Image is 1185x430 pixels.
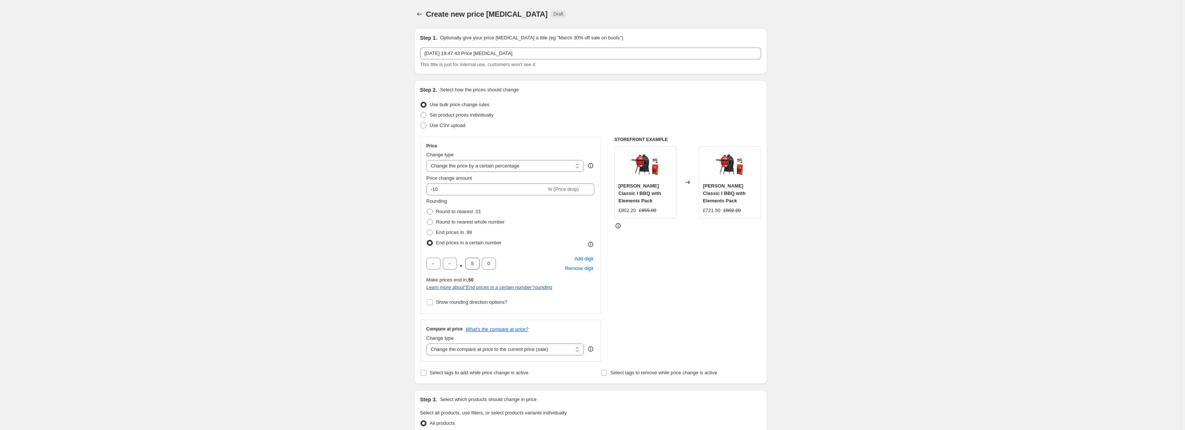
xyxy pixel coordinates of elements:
[467,277,474,283] b: .50
[420,410,567,416] span: Select all products, use filters, or select products variants individually
[440,396,536,403] p: Select which products should change in price
[639,207,656,214] strike: £955.00
[587,345,594,353] div: help
[482,258,496,270] input: ﹡
[414,9,425,19] button: Price change jobs
[614,137,761,143] h6: STOREFRONT EXAMPLE
[587,162,594,169] div: help
[443,258,457,270] input: ﹡
[420,86,437,94] h2: Step 2.
[564,264,594,273] button: Remove placeholder
[715,150,745,180] img: kamado-joe-classic-i-bbq-with-elements-pack-bbq-land-1_80x.jpg
[420,48,761,59] input: 30% off holiday sale
[426,326,463,332] h3: Compare at price
[426,152,454,157] span: Change type
[420,34,437,42] h2: Step 1.
[430,112,494,118] span: Set product prices individually
[440,34,623,42] p: Optionally give your price [MEDICAL_DATA] a title (eg "March 30% off sale on boots")
[465,258,480,270] input: ﹡
[426,335,454,341] span: Change type
[430,420,455,426] span: All products
[426,143,437,149] h3: Price
[436,299,507,305] span: Show rounding direction options?
[436,209,481,214] span: Round to nearest .01
[430,370,529,375] span: Select tags to add while price change is active
[426,284,552,290] i: Learn more about " End prices in a certain number " rounding
[703,207,720,214] div: £721.50
[565,265,593,272] span: Remove digit
[574,255,593,263] span: Add digit
[420,396,437,403] h2: Step 3.
[426,277,474,283] span: Make prices end in
[430,123,465,128] span: Use CSV upload
[426,175,472,181] span: Price change amount
[459,258,463,270] span: .
[703,183,746,203] span: [PERSON_NAME] Classic I BBQ with Elements Pack
[548,186,579,192] span: % (Price drop)
[436,229,472,235] span: End prices in .99
[426,284,552,290] a: Learn more about"End prices in a certain number"rounding
[426,183,546,195] input: -15
[466,326,529,332] button: What's the compare at price?
[610,370,717,375] span: Select tags to remove while price change is active
[630,150,660,180] img: kamado-joe-classic-i-bbq-with-elements-pack-bbq-land-1_80x.jpg
[573,254,594,264] button: Add placeholder
[420,62,535,67] span: This title is just for internal use, customers won't see it
[436,240,501,245] span: End prices in a certain number
[430,102,489,107] span: Use bulk price change rules
[440,86,519,94] p: Select how the prices should change
[436,219,505,225] span: Round to nearest whole number
[619,183,661,203] span: [PERSON_NAME] Classic I BBQ with Elements Pack
[426,258,441,270] input: ﹡
[619,207,636,214] div: £802.20
[426,10,548,18] span: Create new price [MEDICAL_DATA]
[553,11,563,17] span: Draft
[426,198,447,204] span: Rounding
[723,207,741,214] strike: £802.20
